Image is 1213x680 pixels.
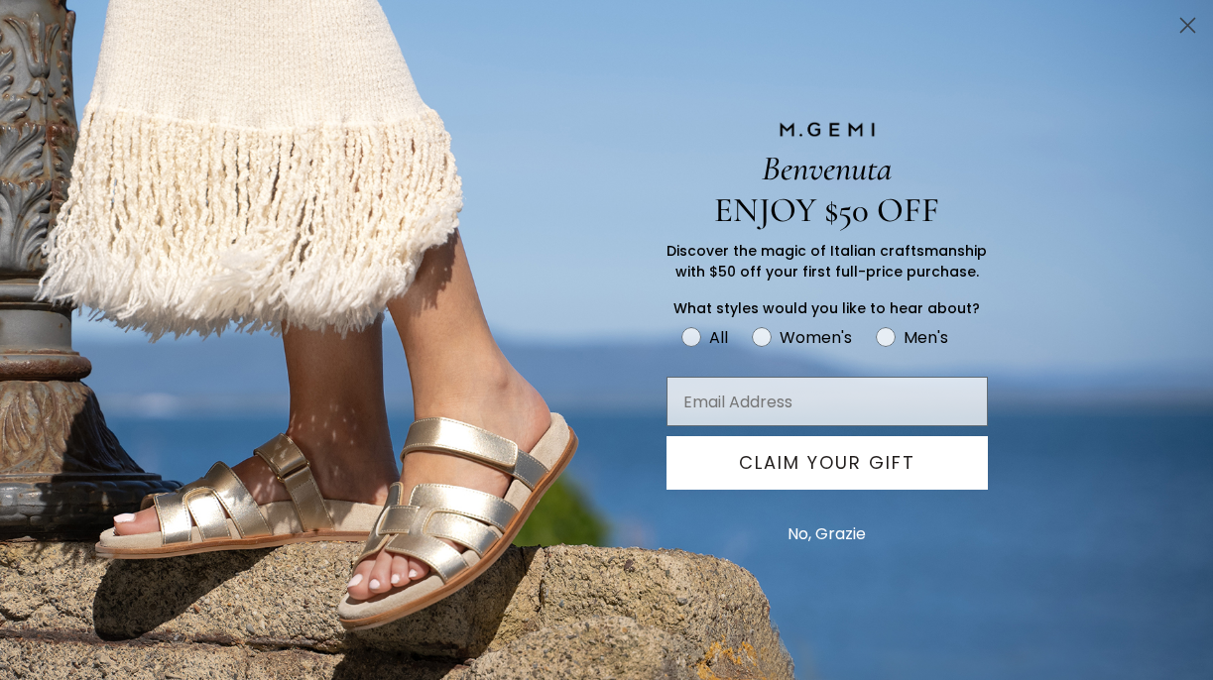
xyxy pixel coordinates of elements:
[667,241,987,282] span: Discover the magic of Italian craftsmanship with $50 off your first full-price purchase.
[1170,8,1205,43] button: Close dialog
[667,377,988,426] input: Email Address
[904,325,948,350] div: Men's
[778,121,877,139] img: M.GEMI
[780,325,852,350] div: Women's
[673,298,980,318] span: What styles would you like to hear about?
[714,189,939,231] span: ENJOY $50 OFF
[778,510,876,559] button: No, Grazie
[709,325,728,350] div: All
[667,436,988,490] button: CLAIM YOUR GIFT
[762,148,892,189] span: Benvenuta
